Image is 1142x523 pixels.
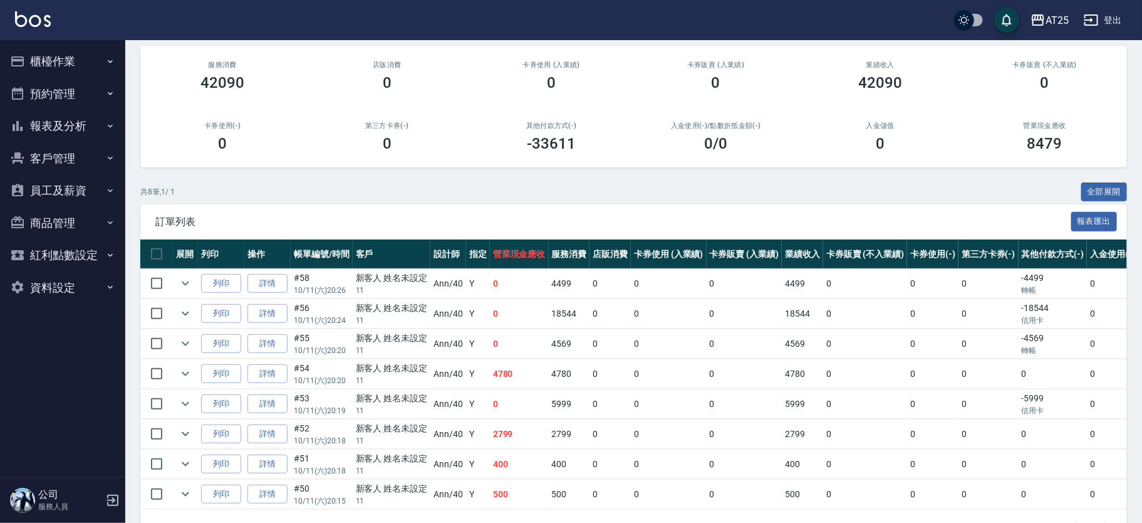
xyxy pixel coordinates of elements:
[907,299,958,329] td: 0
[813,122,948,130] h2: 入金儲值
[176,425,195,443] button: expand row
[589,389,631,419] td: 0
[430,389,466,419] td: Ann /40
[430,299,466,329] td: Ann /40
[490,240,549,269] th: 營業現金應收
[5,174,120,207] button: 員工及薪資
[490,299,549,329] td: 0
[823,269,907,298] td: 0
[466,359,490,389] td: Y
[356,345,428,356] p: 11
[1081,182,1128,202] button: 全部展開
[782,359,823,389] td: 4780
[176,394,195,413] button: expand row
[631,480,707,509] td: 0
[1087,450,1138,479] td: 0
[1046,13,1069,28] div: AT25
[466,329,490,359] td: Y
[218,135,227,152] h3: 0
[858,74,902,92] h3: 42090
[823,389,907,419] td: 0
[356,315,428,326] p: 11
[466,240,490,269] th: 指定
[549,389,590,419] td: 5999
[631,329,707,359] td: 0
[201,304,241,324] button: 列印
[958,480,1019,509] td: 0
[589,420,631,449] td: 0
[356,302,428,315] div: 新客人 姓名未設定
[707,359,782,389] td: 0
[631,299,707,329] td: 0
[490,420,549,449] td: 2799
[1071,215,1118,227] a: 報表匯出
[466,299,490,329] td: Y
[707,480,782,509] td: 0
[155,122,290,130] h2: 卡券使用(-)
[38,501,102,512] p: 服務人員
[490,480,549,509] td: 500
[291,389,353,419] td: #53
[320,122,455,130] h2: 第三方卡券(-)
[1087,389,1138,419] td: 0
[907,480,958,509] td: 0
[1041,74,1049,92] h3: 0
[958,450,1019,479] td: 0
[356,375,428,386] p: 11
[247,334,288,354] a: 詳情
[1087,240,1138,269] th: 入金使用(-)
[484,61,619,69] h2: 卡券使用 (入業績)
[430,420,466,449] td: Ann /40
[823,480,907,509] td: 0
[649,122,784,130] h2: 入金使用(-) /點數折抵金額(-)
[782,299,823,329] td: 18544
[907,269,958,298] td: 0
[15,11,51,27] img: Logo
[201,364,241,384] button: 列印
[176,364,195,383] button: expand row
[1019,480,1087,509] td: 0
[1087,299,1138,329] td: 0
[707,420,782,449] td: 0
[958,420,1019,449] td: 0
[247,304,288,324] a: 詳情
[490,389,549,419] td: 0
[958,329,1019,359] td: 0
[466,269,490,298] td: Y
[907,389,958,419] td: 0
[782,269,823,298] td: 4499
[823,450,907,479] td: 0
[631,359,707,389] td: 0
[823,359,907,389] td: 0
[5,207,120,240] button: 商品管理
[1019,359,1087,389] td: 0
[430,480,466,509] td: Ann /40
[356,435,428,446] p: 11
[383,74,392,92] h3: 0
[356,332,428,345] div: 新客人 姓名未設定
[876,135,885,152] h3: 0
[155,61,290,69] h3: 服務消費
[1022,315,1084,326] p: 信用卡
[356,392,428,405] div: 新客人 姓名未設定
[5,110,120,142] button: 報表及分析
[958,299,1019,329] td: 0
[823,329,907,359] td: 0
[712,74,720,92] h3: 0
[1025,8,1074,33] button: AT25
[958,389,1019,419] td: 0
[201,485,241,504] button: 列印
[907,359,958,389] td: 0
[356,465,428,477] p: 11
[704,135,727,152] h3: 0 /0
[291,329,353,359] td: #55
[490,359,549,389] td: 4780
[490,269,549,298] td: 0
[291,240,353,269] th: 帳單編號/時間
[247,394,288,414] a: 詳情
[294,345,350,356] p: 10/11 (六) 20:20
[549,299,590,329] td: 18544
[707,450,782,479] td: 0
[707,269,782,298] td: 0
[823,420,907,449] td: 0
